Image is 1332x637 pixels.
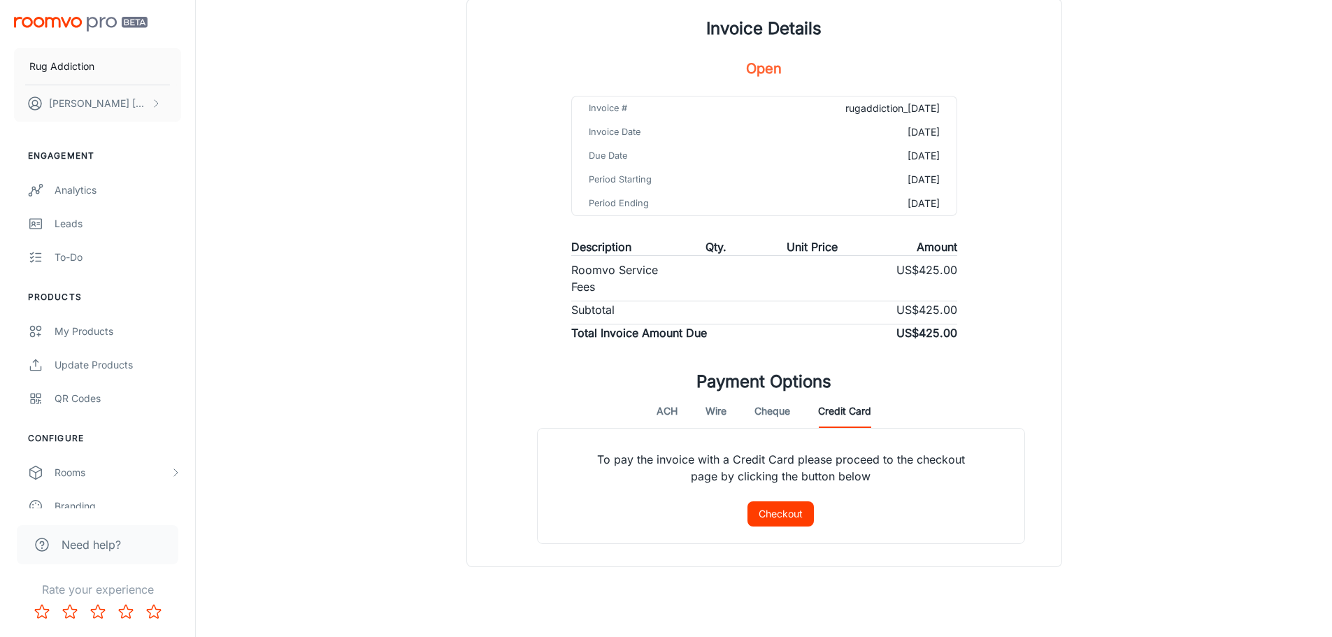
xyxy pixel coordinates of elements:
[572,168,756,192] td: Period Starting
[747,501,814,527] button: Checkout
[755,96,956,120] td: rugaddiction_[DATE]
[55,357,181,373] div: Update Products
[896,301,957,318] p: US$425.00
[755,120,956,144] td: [DATE]
[572,144,756,168] td: Due Date
[754,394,790,428] button: Cheque
[572,192,756,215] td: Period Ending
[14,85,181,122] button: [PERSON_NAME] [PERSON_NAME]
[572,96,756,120] td: Invoice #
[55,182,181,198] div: Analytics
[14,17,148,31] img: Roomvo PRO Beta
[62,536,121,553] span: Need help?
[112,598,140,626] button: Rate 4 star
[818,394,871,428] button: Credit Card
[84,598,112,626] button: Rate 3 star
[571,262,668,295] p: Roomvo Service Fees
[55,324,181,339] div: My Products
[56,598,84,626] button: Rate 2 star
[55,465,170,480] div: Rooms
[571,301,615,318] p: Subtotal
[55,216,181,231] div: Leads
[571,238,631,255] p: Description
[571,324,707,341] p: Total Invoice Amount Due
[706,394,726,428] button: Wire
[755,168,956,192] td: [DATE]
[29,59,94,74] p: Rug Addiction
[571,429,991,501] p: To pay the invoice with a Credit Card please proceed to the checkout page by clicking the button ...
[755,144,956,168] td: [DATE]
[917,238,957,255] p: Amount
[49,96,148,111] p: [PERSON_NAME] [PERSON_NAME]
[896,262,957,295] p: US$425.00
[657,394,678,428] button: ACH
[706,238,726,255] p: Qty.
[746,58,782,79] h5: Open
[55,391,181,406] div: QR Codes
[787,238,838,255] p: Unit Price
[896,324,957,341] p: US$425.00
[14,48,181,85] button: Rug Addiction
[706,16,822,41] h1: Invoice Details
[696,369,831,394] h1: Payment Options
[28,598,56,626] button: Rate 1 star
[11,581,184,598] p: Rate your experience
[755,192,956,215] td: [DATE]
[55,499,181,514] div: Branding
[572,120,756,144] td: Invoice Date
[140,598,168,626] button: Rate 5 star
[55,250,181,265] div: To-do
